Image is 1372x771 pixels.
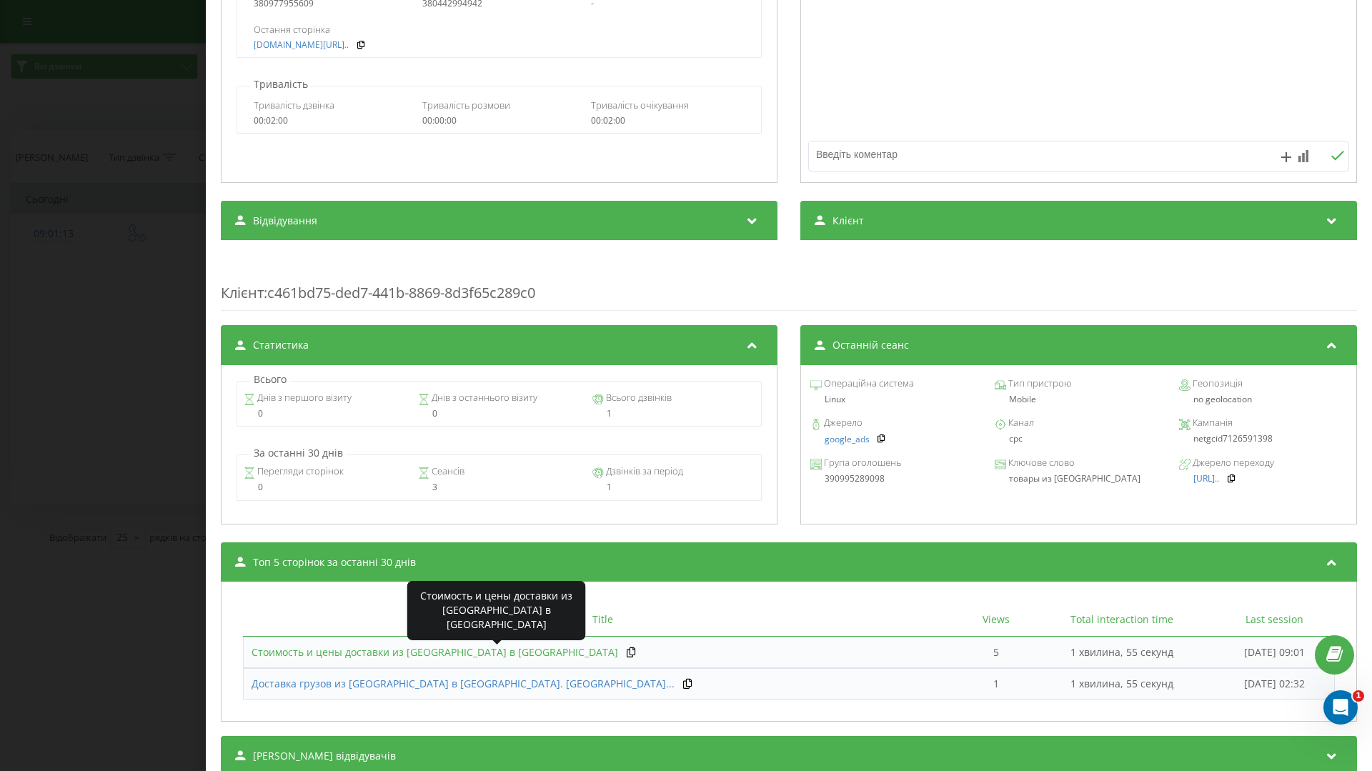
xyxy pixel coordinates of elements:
[1190,377,1243,391] span: Геопозиція
[1193,472,1219,484] span: [URL]..
[1353,690,1364,702] span: 1
[822,456,901,470] span: Група оголошень
[250,77,312,91] p: Тривалість
[253,749,396,763] span: [PERSON_NAME] відвідувачів
[417,589,576,632] div: Стоимость и цены доставки из [GEOGRAPHIC_DATA] в [GEOGRAPHIC_DATA]
[1214,637,1335,668] td: [DATE] 09:01
[832,338,909,352] span: Останній сеанс
[591,116,745,126] div: 00:02:00
[244,409,406,419] div: 0
[1214,603,1335,637] th: Last session
[418,409,580,419] div: 0
[221,254,1357,311] div: : c461bd75-ded7-441b-8869-8d3f65c289c0
[822,377,914,391] span: Операційна система
[592,409,755,419] div: 1
[255,391,352,405] span: Днів з першого візиту
[1190,456,1274,470] span: Джерело переходу
[253,555,416,569] span: Топ 5 сторінок за останні 30 днів
[253,338,309,352] span: Статистика
[1006,377,1071,391] span: Тип пристрою
[1029,603,1214,637] th: Total interaction time
[591,99,689,111] span: Тривалість очікування
[221,283,264,302] span: Клієнт
[995,474,1163,484] div: товары из [GEOGRAPHIC_DATA]
[963,668,1030,700] td: 1
[810,474,978,484] div: 390995289098
[1006,416,1034,430] span: Канал
[1323,690,1358,725] iframe: Intercom live chat
[832,214,864,228] span: Клієнт
[252,645,618,660] a: Стоимость и цены доставки из [GEOGRAPHIC_DATA] в [GEOGRAPHIC_DATA]
[254,116,407,126] div: 00:02:00
[422,116,576,126] div: 00:00:00
[604,391,672,405] span: Всього дзвінків
[255,464,344,479] span: Перегляди сторінок
[250,372,290,387] p: Всього
[604,464,683,479] span: Дзвінків за період
[995,434,1163,444] div: cpc
[1029,637,1214,668] td: 1 хвилина, 55 секунд
[1214,668,1335,700] td: [DATE] 02:32
[422,99,510,111] span: Тривалість розмови
[822,416,863,430] span: Джерело
[252,677,675,690] span: Доставка грузов из [GEOGRAPHIC_DATA] в [GEOGRAPHIC_DATA]. [GEOGRAPHIC_DATA]...
[253,214,317,228] span: Відвідування
[1006,456,1075,470] span: Ключове слово
[429,391,537,405] span: Днів з останнього візиту
[254,99,334,111] span: Тривалість дзвінка
[1179,394,1347,404] div: no geolocation
[1190,416,1233,430] span: Кампанія
[243,603,963,637] th: Title
[429,464,464,479] span: Сеансів
[995,394,1163,404] div: Mobile
[963,637,1030,668] td: 5
[250,446,347,460] p: За останні 30 днів
[810,394,978,404] div: Linux
[244,482,406,492] div: 0
[252,677,675,691] a: Доставка грузов из [GEOGRAPHIC_DATA] в [GEOGRAPHIC_DATA]. [GEOGRAPHIC_DATA]...
[254,23,330,36] span: Остання сторінка
[592,482,755,492] div: 1
[1179,434,1347,444] div: netgcid7126591398
[825,434,870,444] a: google_ads
[1029,668,1214,700] td: 1 хвилина, 55 секунд
[254,40,349,50] a: [DOMAIN_NAME][URL]..
[1193,474,1219,484] a: [URL]..
[418,482,580,492] div: 3
[963,603,1030,637] th: Views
